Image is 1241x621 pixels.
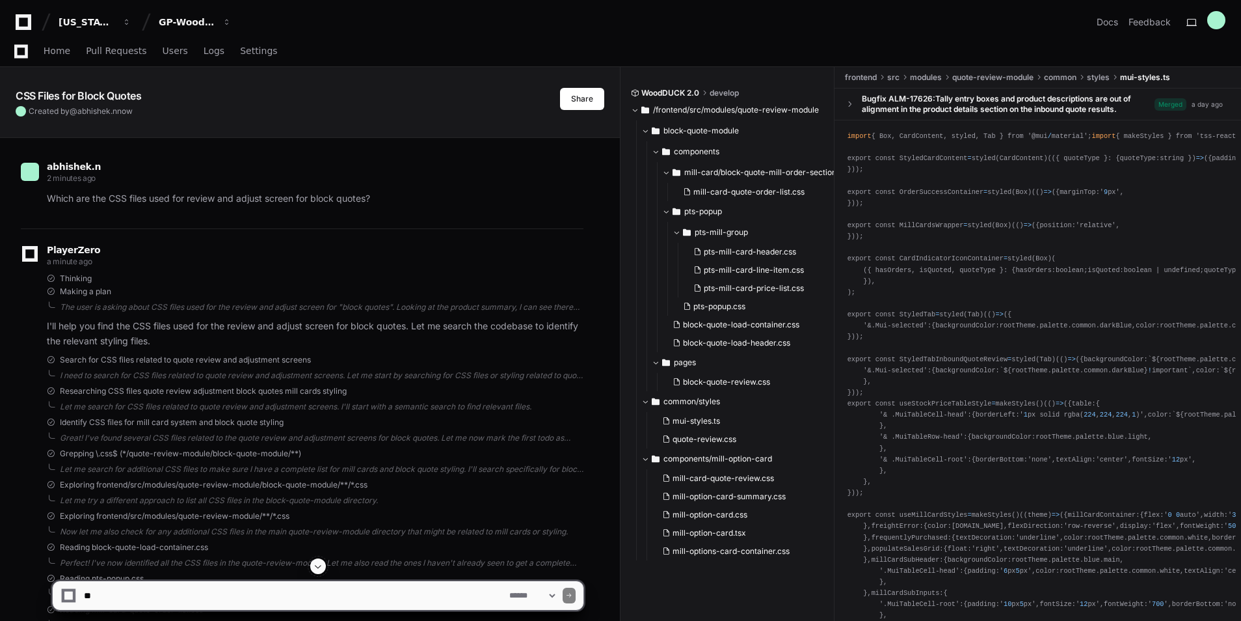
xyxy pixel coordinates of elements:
span: import [1091,132,1115,140]
span: textDecoration: [1004,545,1063,553]
span: pts-popup [684,206,722,217]
span: display: [1120,522,1152,530]
a: Logs [204,36,224,66]
button: pts-popup [662,201,836,222]
span: import [847,132,872,140]
span: backgroundColor: [972,433,1036,441]
svg: Directory [683,225,691,240]
div: Let me search for additional CSS files to make sure I have a complete list for mill cards and blo... [60,464,583,475]
span: Exploring frontend/src/modules/quote-review-module/block-quote-module/**/*.css [60,480,367,490]
span: color: [1148,411,1172,419]
span: Mui-selected': [875,322,931,329]
button: pts-mill-group [673,222,836,243]
span: = [996,310,1000,318]
button: mill-card/block-quote-mill-order-section [662,162,836,183]
div: I need to search for CSS files related to quote review and adjustment screens. Let me start by se... [60,370,583,381]
button: Share [560,88,604,110]
span: 1 [1024,411,1028,419]
span: Identify CSS files for mill card system and block quote styling [60,417,284,428]
span: mill-card-quote-review.css [673,473,774,484]
span: Settings [240,47,277,55]
span: = [991,400,995,407]
span: fontWeight: [1180,522,1224,530]
span: > [1072,355,1076,363]
span: Logs [204,47,224,55]
span: marginTop: [1060,188,1100,196]
span: components/mill-option-card [663,454,772,464]
span: populateSalesGrid: [872,545,944,553]
div: Now let me also check for any additional CSS files in the main quote-review-module directory that... [60,527,583,537]
span: = [1044,188,1048,196]
span: Mui-selected': [875,366,931,374]
span: freightError: [872,522,924,530]
span: 500 [1228,522,1240,530]
span: = [967,154,971,162]
span: = [1004,255,1007,262]
span: = [1052,511,1056,519]
svg: Directory [673,165,680,180]
span: mill-card-quote-order-list.css [693,187,805,197]
span: Thinking [60,273,92,284]
span: Users [163,47,188,55]
span: / [1048,132,1052,140]
span: modules [910,72,942,83]
span: = [1024,221,1028,229]
span: mill-option-card.css [673,510,747,520]
span: mill-option-card.tsx [673,528,746,538]
span: abhishek.n [77,106,117,116]
button: GP-WoodDuck 2.0 [153,10,237,34]
span: > [1200,154,1204,162]
span: a minute ago [47,256,92,266]
span: 0 [1176,511,1180,519]
span: block-quote-module [663,126,739,136]
span: quoteType: [1120,154,1160,162]
button: components/mill-option-card [641,448,835,469]
span: pts-mill-card-header.css [704,247,796,257]
span: color: [927,522,952,530]
span: styles [1087,72,1110,83]
svg: Directory [662,144,670,159]
svg: Directory [641,102,649,118]
span: pages [674,357,696,368]
span: MuiTableRow-head': [896,433,968,441]
span: block-quote-review.css [683,377,770,387]
button: mill-options-card-container.css [657,542,827,560]
span: table: [1072,400,1096,407]
button: mill-option-card.tsx [657,524,827,542]
span: src [887,72,900,83]
span: pts-mill-card-price-list.css [704,283,804,294]
button: components [652,141,836,162]
button: common/styles [641,391,835,412]
span: Pull Requests [86,47,146,55]
span: position: [1039,221,1075,229]
p: Which are the CSS files used for review and adjust screen for block quotes? [47,191,583,206]
span: color: [1196,366,1220,374]
span: width: [1204,511,1228,519]
div: GP-WoodDuck 2.0 [159,16,215,29]
span: 9 [1104,188,1108,196]
span: pts-popup.css [693,301,745,312]
span: color: [1112,545,1136,553]
div: [US_STATE] Pacific [59,16,114,29]
span: borderBottom: [976,456,1028,463]
span: > [1000,310,1004,318]
span: = [1007,355,1011,363]
span: frequentlyPurchased: [872,534,952,542]
span: Merged [1154,98,1186,111]
div: Great! I've found several CSS files related to the quote review and adjustment screens for block ... [60,433,583,443]
span: borderLeft: [976,411,1020,419]
span: Grepping \.css$ (*/quote-review-module/block-quote-module/**) [60,448,301,459]
button: block-quote-load-container.css [667,316,829,334]
span: block-quote-load-container.css [683,320,799,330]
button: pts-mill-card-price-list.css [688,279,829,297]
svg: Directory [652,451,660,467]
button: mill-card-quote-review.css [657,469,827,488]
button: mill-option-card.css [657,506,827,524]
span: mill-option-card-summary.css [673,491,786,502]
a: Docs [1097,16,1118,29]
span: abhishek.n [47,161,101,172]
button: pts-popup.css [678,297,829,316]
span: flexDirection: [1007,522,1063,530]
span: frontend [845,72,877,83]
button: Feedback [1128,16,1171,29]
